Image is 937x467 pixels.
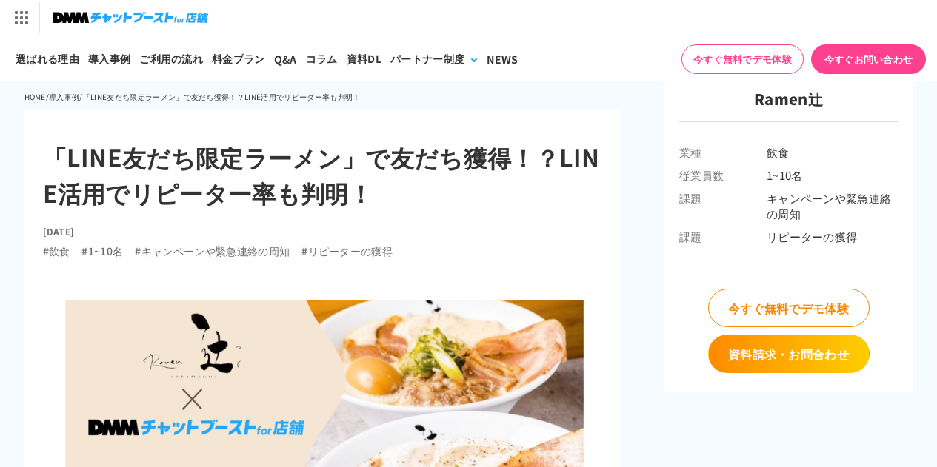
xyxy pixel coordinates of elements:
[811,44,926,74] a: 今すぐお問い合わせ
[767,229,898,244] span: リピーターの獲得
[679,190,767,221] span: 課題
[679,167,767,183] span: 従業員数
[708,335,870,373] a: 資料請求・お問合わせ
[79,88,82,106] li: /
[301,243,393,259] li: #リピーターの獲得
[49,91,79,102] a: 導入事例
[679,229,767,244] span: 課題
[767,190,898,221] span: キャンペーンや緊急連絡の周知
[767,144,898,160] span: 飲食
[53,7,208,28] img: チャットブーストfor店舗
[342,36,386,81] a: 資料DL
[679,144,767,160] span: 業種
[135,36,207,81] a: ご利用の流れ
[681,44,804,74] a: 今すぐ無料でデモ体験
[43,139,601,210] h1: 「LINE友だち限定ラーメン」で友だち獲得！？LINE活用でリピーター率も判明！
[390,51,464,67] div: パートナー制度
[24,91,46,102] a: HOME
[301,36,342,81] a: コラム
[43,243,70,259] li: #飲食
[135,243,290,259] li: #キャンペーンや緊急連絡の周知
[81,243,123,259] li: #1~10名
[84,36,135,81] a: 導入事例
[679,88,898,122] h3: Ramen辻
[270,36,301,81] a: Q&A
[2,2,39,33] img: サービス
[767,167,898,183] span: 1~10名
[482,36,522,81] a: NEWS
[11,36,84,81] a: 選ばれる理由
[46,88,49,106] li: /
[207,36,270,81] a: 料金プラン
[43,225,75,238] time: [DATE]
[708,289,870,327] a: 今すぐ無料でデモ体験
[83,88,361,106] li: 「LINE友だち限定ラーメン」で友だち獲得！？LINE活用でリピーター率も判明！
